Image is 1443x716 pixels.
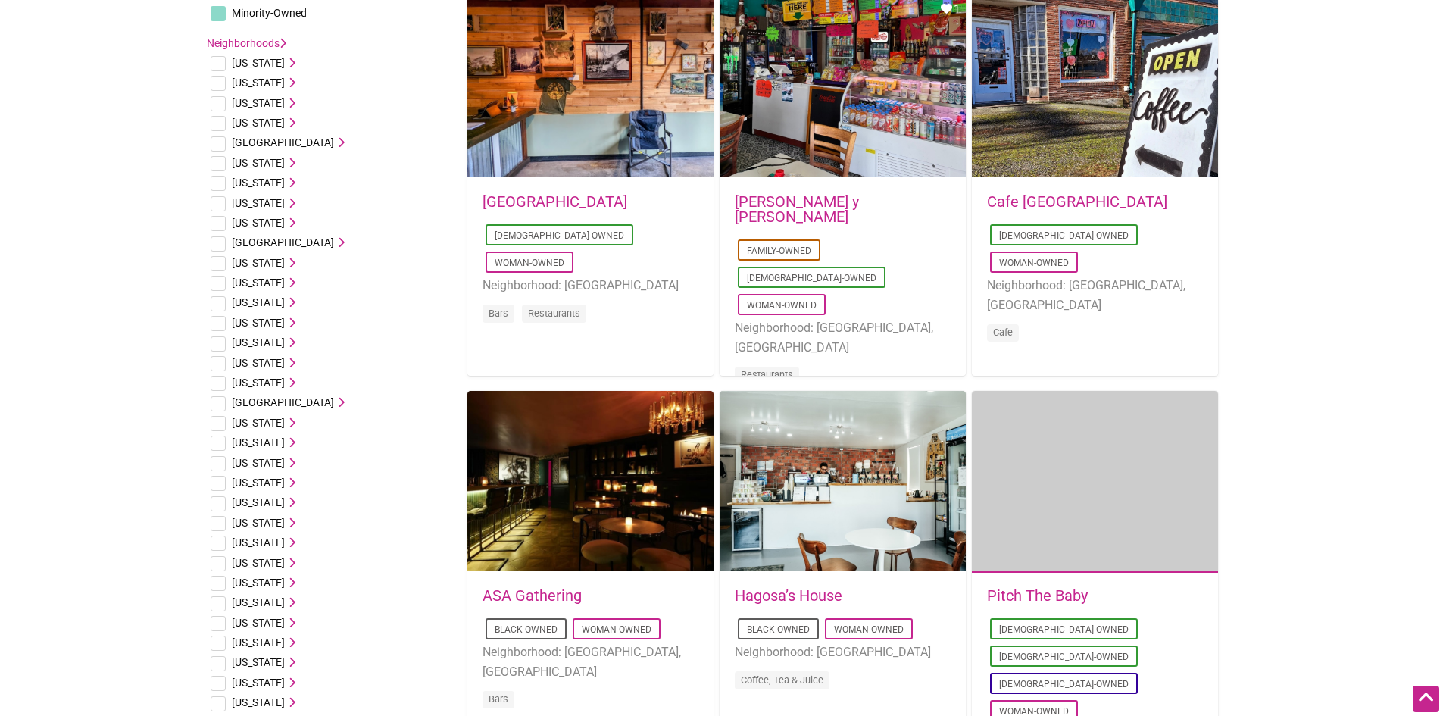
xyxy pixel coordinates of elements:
[735,643,951,662] li: Neighborhood: [GEOGRAPHIC_DATA]
[232,396,334,408] span: [GEOGRAPHIC_DATA]
[232,496,285,508] span: [US_STATE]
[232,277,285,289] span: [US_STATE]
[232,336,285,349] span: [US_STATE]
[735,318,951,357] li: Neighborhood: [GEOGRAPHIC_DATA], [GEOGRAPHIC_DATA]
[993,327,1013,338] a: Cafe
[232,417,285,429] span: [US_STATE]
[834,624,904,635] a: Woman-Owned
[232,577,285,589] span: [US_STATE]
[495,258,564,268] a: Woman-Owned
[232,257,285,269] span: [US_STATE]
[207,37,286,49] a: Neighborhoods
[232,97,285,109] span: [US_STATE]
[747,624,810,635] a: Black-Owned
[1413,686,1439,712] div: Scroll Back to Top
[232,217,285,229] span: [US_STATE]
[987,586,1088,605] a: Pitch The Baby
[232,197,285,209] span: [US_STATE]
[483,643,698,681] li: Neighborhood: [GEOGRAPHIC_DATA], [GEOGRAPHIC_DATA]
[232,317,285,329] span: [US_STATE]
[495,230,624,241] a: [DEMOGRAPHIC_DATA]-Owned
[232,136,334,149] span: [GEOGRAPHIC_DATA]
[232,357,285,369] span: [US_STATE]
[232,296,285,308] span: [US_STATE]
[747,273,876,283] a: [DEMOGRAPHIC_DATA]-Owned
[232,377,285,389] span: [US_STATE]
[232,636,285,649] span: [US_STATE]
[232,236,334,249] span: [GEOGRAPHIC_DATA]
[489,308,508,319] a: Bars
[232,677,285,689] span: [US_STATE]
[232,536,285,549] span: [US_STATE]
[735,586,842,605] a: Hagosa’s House
[232,57,285,69] span: [US_STATE]
[232,7,307,19] span: Minority-Owned
[232,596,285,608] span: [US_STATE]
[232,617,285,629] span: [US_STATE]
[483,276,698,295] li: Neighborhood: [GEOGRAPHIC_DATA]
[232,117,285,129] span: [US_STATE]
[582,624,651,635] a: Woman-Owned
[495,624,558,635] a: Black-Owned
[987,276,1203,314] li: Neighborhood: [GEOGRAPHIC_DATA], [GEOGRAPHIC_DATA]
[741,369,793,380] a: Restaurants
[999,258,1069,268] a: Woman-Owned
[747,300,817,311] a: Woman-Owned
[232,477,285,489] span: [US_STATE]
[735,192,859,226] a: [PERSON_NAME] y [PERSON_NAME]
[999,652,1129,662] a: [DEMOGRAPHIC_DATA]-Owned
[999,230,1129,241] a: [DEMOGRAPHIC_DATA]-Owned
[528,308,580,319] a: Restaurants
[999,624,1129,635] a: [DEMOGRAPHIC_DATA]-Owned
[232,557,285,569] span: [US_STATE]
[232,436,285,449] span: [US_STATE]
[232,656,285,668] span: [US_STATE]
[999,679,1129,689] a: [DEMOGRAPHIC_DATA]-Owned
[747,245,811,256] a: Family-Owned
[489,693,508,705] a: Bars
[483,586,582,605] a: ASA Gathering
[741,674,823,686] a: Coffee, Tea & Juice
[232,457,285,469] span: [US_STATE]
[232,517,285,529] span: [US_STATE]
[232,177,285,189] span: [US_STATE]
[987,192,1167,211] a: Cafe [GEOGRAPHIC_DATA]
[232,77,285,89] span: [US_STATE]
[483,192,627,211] a: [GEOGRAPHIC_DATA]
[232,157,285,169] span: [US_STATE]
[232,696,285,708] span: [US_STATE]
